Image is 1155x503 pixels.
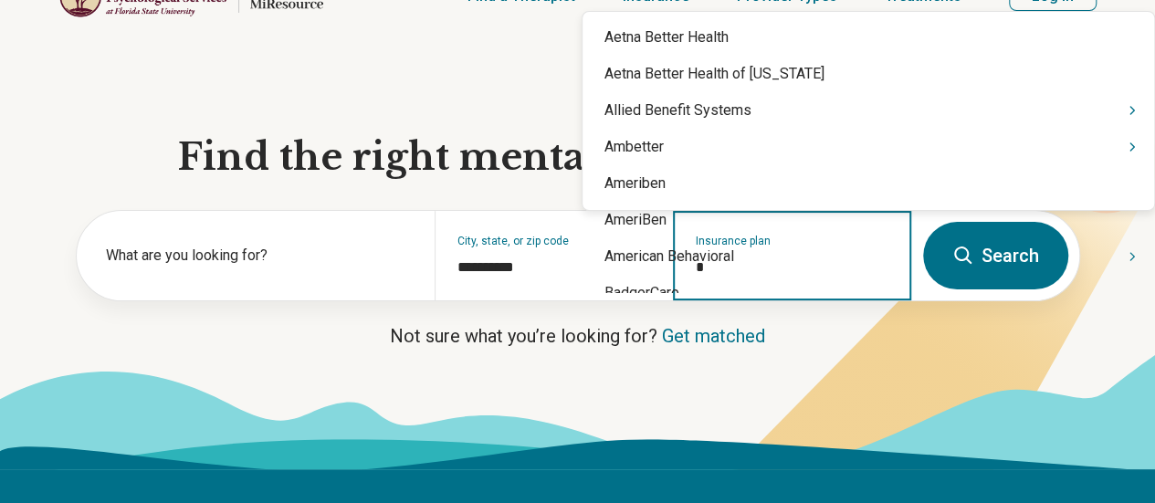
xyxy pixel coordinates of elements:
[662,325,765,347] a: Get matched
[106,245,413,267] label: What are you looking for?
[583,129,1154,165] div: Ambetter
[583,238,1154,275] div: American Behavioral
[76,133,1080,181] h1: Find the right mental health care for you
[583,56,1154,92] div: Aetna Better Health of [US_STATE]
[583,202,1154,238] div: AmeriBen
[583,19,1154,56] div: Aetna Better Health
[583,165,1154,202] div: Ameriben
[583,275,1154,311] div: BadgerCare
[583,92,1154,129] div: Allied Benefit Systems
[76,323,1080,349] p: Not sure what you’re looking for?
[583,19,1154,293] div: Suggestions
